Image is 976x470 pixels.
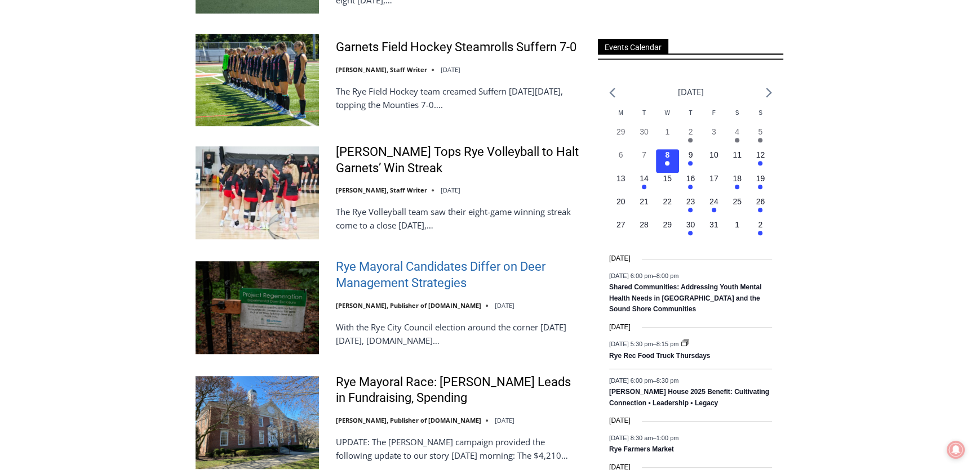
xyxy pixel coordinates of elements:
time: 4 [735,127,739,136]
time: 15 [663,174,672,183]
span: 8:15 pm [656,341,679,347]
a: [PERSON_NAME] Tops Rye Volleyball to Halt Garnets’ Win Streak [336,144,583,176]
a: [PERSON_NAME], Publisher of [DOMAIN_NAME] [336,416,481,424]
time: 24 [709,197,718,206]
em: Has events [688,161,693,165]
button: 15 [656,173,679,196]
time: 7 [642,150,646,159]
button: 1 [725,219,748,242]
button: 29 [656,219,679,242]
time: 11 [733,150,742,159]
button: 20 [609,196,632,219]
time: 23 [686,197,695,206]
time: 19 [756,174,765,183]
em: Has events [758,208,762,212]
img: Rye Mayoral Candidates Differ on Deer Management Strategies [196,261,319,353]
time: [DATE] [441,186,460,194]
button: 12 Has events [749,149,772,172]
button: 11 [725,149,748,172]
time: 2 [758,220,762,229]
time: 21 [640,197,649,206]
a: [PERSON_NAME], Staff Writer [336,65,427,74]
a: Garnets Field Hockey Steamrolls Suffern 7-0 [336,39,576,56]
button: 27 [609,219,632,242]
p: With the Rye City Council election around the corner [DATE][DATE], [DOMAIN_NAME]… [336,320,583,347]
button: 2 Has events [679,126,702,149]
time: 5 [758,127,762,136]
time: 30 [686,220,695,229]
em: Has events [735,138,739,142]
em: Has events [642,185,646,189]
button: 29 [609,126,632,149]
time: 29 [616,127,625,136]
time: 28 [640,220,649,229]
button: 22 [656,196,679,219]
span: 8:30 pm [656,377,679,383]
button: 24 Has events [702,196,725,219]
button: 14 Has events [632,173,655,196]
button: 13 [609,173,632,196]
span: W [664,110,669,116]
span: [DATE] 5:30 pm [609,341,653,347]
span: T [689,110,692,116]
time: 27 [616,220,625,229]
div: Sunday [749,109,772,126]
button: 4 Has events [725,126,748,149]
img: Rye Mayoral Race: Henderson Leads in Fundraising, Spending [196,376,319,468]
div: Saturday [725,109,748,126]
time: [DATE] [609,253,631,264]
time: 14 [640,174,649,183]
li: [DATE] [678,84,704,100]
a: Shared Communities: Addressing Youth Mental Health Needs in [GEOGRAPHIC_DATA] and the Sound Shore... [609,283,761,314]
time: 22 [663,197,672,206]
time: 13 [616,174,625,183]
em: Has events [735,185,739,189]
button: 25 [725,196,748,219]
button: 18 Has events [725,173,748,196]
button: 3 [702,126,725,149]
em: Has events [712,208,716,212]
span: T [642,110,646,116]
a: Rye Mayoral Race: [PERSON_NAME] Leads in Fundraising, Spending [336,374,583,406]
button: 21 [632,196,655,219]
a: [PERSON_NAME], Staff Writer [336,186,427,194]
time: [DATE] [441,65,460,74]
a: Rye Rec Food Truck Thursdays [609,352,710,361]
button: 10 [702,149,725,172]
button: 17 [702,173,725,196]
em: Has events [665,161,669,165]
div: Monday [609,109,632,126]
time: 30 [640,127,649,136]
span: [DATE] 6:00 pm [609,377,653,383]
time: 10 [709,150,718,159]
button: 6 [609,149,632,172]
img: Somers Tops Rye Volleyball to Halt Garnets’ Win Streak [196,146,319,239]
img: Garnets Field Hockey Steamrolls Suffern 7-0 [196,34,319,126]
time: 29 [663,220,672,229]
time: 2 [689,127,693,136]
button: 26 Has events [749,196,772,219]
time: 8 [665,150,669,159]
time: 31 [709,220,718,229]
em: Has events [688,208,693,212]
span: S [758,110,762,116]
time: 6 [619,150,623,159]
em: Has events [758,138,762,142]
span: F [712,110,716,116]
time: 9 [689,150,693,159]
time: – [609,272,678,279]
button: 30 [632,126,655,149]
time: 1 [665,127,669,136]
time: 26 [756,197,765,206]
a: Rye Mayoral Candidates Differ on Deer Management Strategies [336,259,583,291]
button: 7 [632,149,655,172]
div: Friday [702,109,725,126]
time: – [609,434,678,441]
em: Has events [758,161,762,165]
a: Previous month [609,87,615,98]
time: 3 [712,127,716,136]
time: [DATE] [609,322,631,333]
button: 5 Has events [749,126,772,149]
button: 9 Has events [679,149,702,172]
button: 28 [632,219,655,242]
